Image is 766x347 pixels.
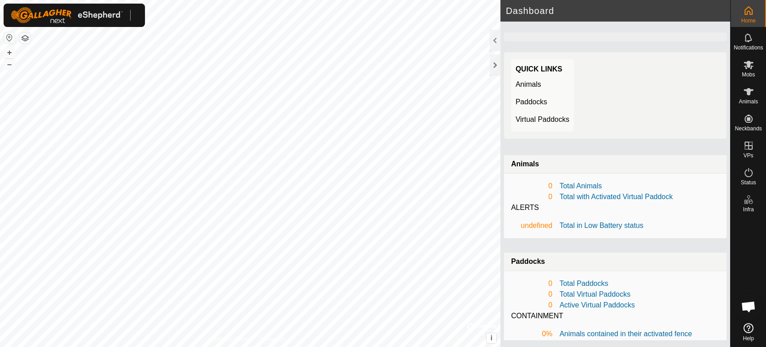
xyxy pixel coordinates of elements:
[4,47,15,58] button: +
[511,278,552,289] div: 0
[516,116,569,123] a: Virtual Paddocks
[743,207,753,212] span: Infra
[4,59,15,70] button: –
[511,329,552,339] div: 0%
[490,334,492,342] span: i
[735,126,762,131] span: Neckbands
[516,65,562,73] strong: Quick Links
[214,335,248,343] a: Privacy Policy
[560,280,608,287] a: Total Paddocks
[743,336,754,341] span: Help
[560,330,692,338] a: Animals contained in their activated fence
[742,72,755,77] span: Mobs
[511,289,552,300] div: 0
[511,202,719,213] div: ALERTS
[516,98,547,106] a: Paddocks
[506,5,730,16] h2: Dashboard
[511,258,545,265] strong: Paddocks
[511,220,552,231] div: undefined
[516,80,541,88] a: Animals
[259,335,285,343] a: Contact Us
[4,32,15,43] button: Reset Map
[486,333,496,343] button: i
[731,320,766,345] a: Help
[560,301,635,309] a: Active Virtual Paddocks
[740,180,756,185] span: Status
[560,290,630,298] a: Total Virtual Paddocks
[511,311,719,321] div: CONTAINMENT
[735,293,762,320] div: Open chat
[743,153,753,158] span: VPs
[511,181,552,191] div: 0
[741,18,755,23] span: Home
[11,7,123,23] img: Gallagher Logo
[560,222,643,229] a: Total in Low Battery status
[739,99,758,104] span: Animals
[511,191,552,202] div: 0
[511,160,539,168] strong: Animals
[734,45,763,50] span: Notifications
[560,193,673,200] a: Total with Activated Virtual Paddock
[511,300,552,311] div: 0
[20,33,31,44] button: Map Layers
[560,182,602,190] a: Total Animals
